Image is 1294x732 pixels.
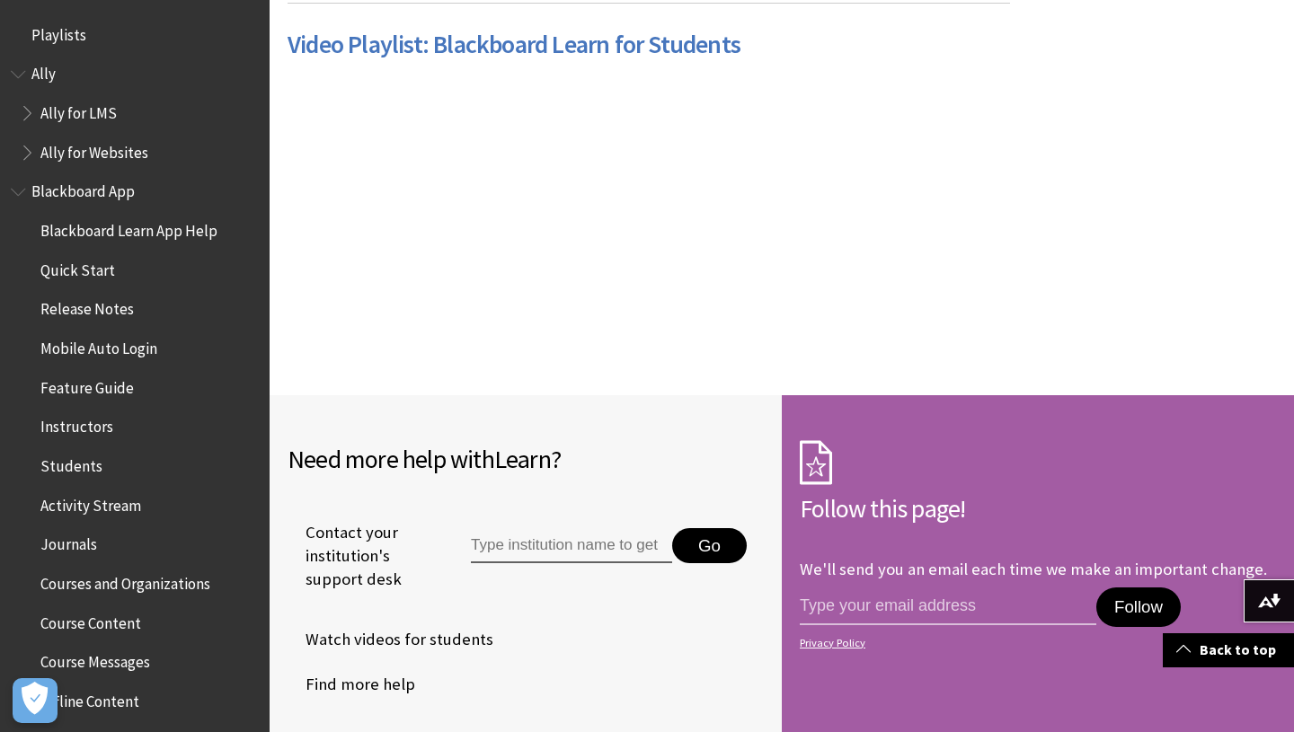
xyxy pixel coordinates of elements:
span: Course Messages [40,648,150,672]
span: Ally for Websites [40,137,148,162]
nav: Book outline for Anthology Ally Help [11,59,259,168]
span: Learn [494,443,551,475]
span: Blackboard App [31,177,135,201]
a: Back to top [1163,633,1294,666]
span: Students [40,451,102,475]
a: Watch videos for students [288,626,493,653]
button: Follow [1096,587,1181,627]
a: Find more help [288,671,415,698]
span: Contact your institution's support desk [288,521,430,592]
span: Feature Guide [40,373,134,397]
input: Type institution name to get support [471,528,672,564]
span: Playlists [31,20,86,44]
p: We'll send you an email each time we make an important change. [800,559,1267,579]
button: Open Preferences [13,678,58,723]
span: Mobile Auto Login [40,333,157,357]
img: Subscription Icon [800,440,832,485]
span: Course Content [40,608,141,632]
h2: Follow this page! [800,489,1276,527]
span: Activity Stream [40,490,141,515]
span: Courses and Organizations [40,569,210,593]
span: Blackboard Learn App Help [40,216,217,240]
span: Ally [31,59,56,84]
input: email address [800,587,1096,625]
button: Go [672,528,747,564]
span: Ally for LMS [40,98,117,122]
span: Release Notes [40,295,134,319]
span: Quick Start [40,255,115,279]
nav: Book outline for Playlists [11,20,259,50]
a: Video Playlist: Blackboard Learn for Students [288,28,740,61]
span: Instructors [40,412,113,437]
h2: Need more help with ? [288,440,764,478]
span: Journals [40,530,97,554]
a: Privacy Policy [800,637,1271,649]
span: Offline Content [40,686,139,710]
